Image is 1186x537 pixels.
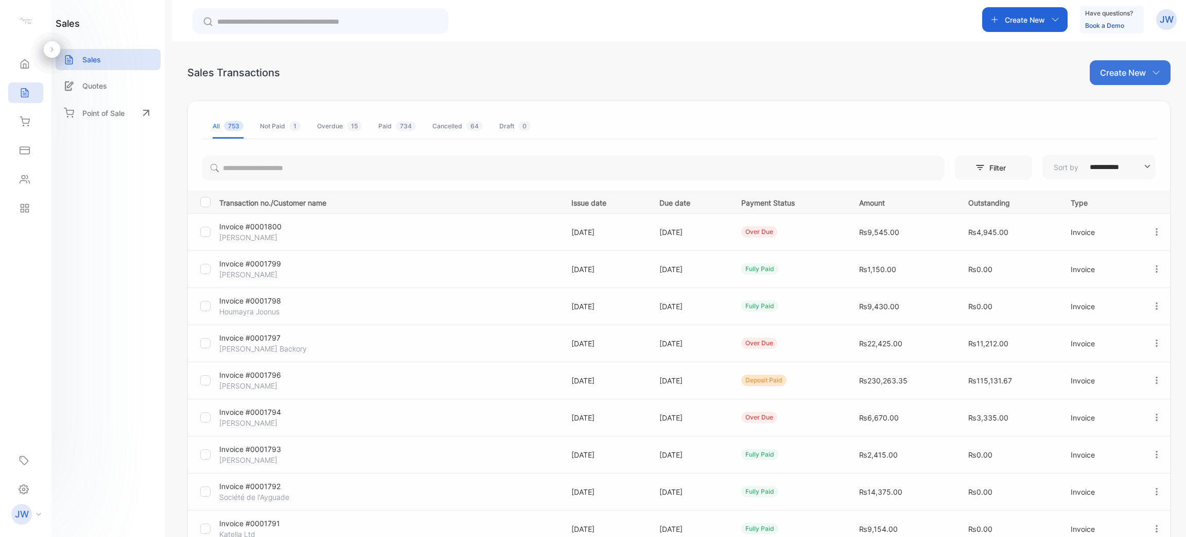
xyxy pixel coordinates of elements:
[18,13,33,29] img: logo
[741,412,777,423] div: over due
[187,65,280,80] div: Sales Transactions
[1071,375,1130,386] p: Invoice
[219,332,333,343] p: Invoice #0001797
[219,232,333,243] p: [PERSON_NAME]
[432,122,483,131] div: Cancelled
[659,412,720,423] p: [DATE]
[571,338,639,349] p: [DATE]
[659,264,720,275] p: [DATE]
[219,407,333,417] p: Invoice #0001794
[741,300,778,312] div: fully paid
[289,121,301,131] span: 1
[219,518,333,529] p: Invoice #0001791
[741,195,838,208] p: Payment Status
[741,263,778,275] div: fully paid
[219,444,333,455] p: Invoice #0001793
[968,376,1012,385] span: ₨115,131.67
[989,162,1012,173] p: Filter
[219,221,333,232] p: Invoice #0001800
[219,417,333,428] p: [PERSON_NAME]
[15,508,29,521] p: JW
[968,413,1008,422] span: ₨3,335.00
[1071,264,1130,275] p: Invoice
[659,375,720,386] p: [DATE]
[968,339,1008,348] span: ₨11,212.00
[1071,412,1130,423] p: Invoice
[968,228,1008,237] span: ₨4,945.00
[1085,22,1124,29] a: Book a Demo
[219,295,333,306] p: Invoice #0001798
[56,102,161,124] a: Point of Sale
[859,376,908,385] span: ₨230,263.35
[219,343,333,354] p: [PERSON_NAME] Backory
[518,121,531,131] span: 0
[571,375,639,386] p: [DATE]
[219,269,333,280] p: [PERSON_NAME]
[219,455,333,465] p: [PERSON_NAME]
[571,195,639,208] p: Issue date
[571,524,639,534] p: [DATE]
[859,413,899,422] span: ₨6,670.00
[1160,13,1174,26] p: JW
[741,375,787,386] div: deposit paid
[571,264,639,275] p: [DATE]
[859,228,899,237] span: ₨9,545.00
[213,122,243,131] div: All
[499,122,531,131] div: Draft
[378,122,416,131] div: Paid
[224,121,243,131] span: 753
[1071,486,1130,497] p: Invoice
[219,481,333,492] p: Invoice #0001792
[219,195,559,208] p: Transaction no./Customer name
[56,16,80,30] h1: sales
[741,226,777,238] div: over due
[741,523,778,534] div: fully paid
[968,525,992,533] span: ₨0.00
[968,302,992,311] span: ₨0.00
[968,195,1049,208] p: Outstanding
[56,75,161,96] a: Quotes
[859,265,896,274] span: ₨1,150.00
[659,524,720,534] p: [DATE]
[1071,449,1130,460] p: Invoice
[968,450,992,459] span: ₨0.00
[571,301,639,312] p: [DATE]
[859,195,948,208] p: Amount
[1071,524,1130,534] p: Invoice
[466,121,483,131] span: 64
[396,121,416,131] span: 734
[659,338,720,349] p: [DATE]
[219,258,333,269] p: Invoice #0001799
[659,227,720,238] p: [DATE]
[741,486,778,497] div: fully paid
[317,122,362,131] div: Overdue
[56,49,161,70] a: Sales
[219,492,333,502] p: Société de l'Ayguade
[859,339,902,348] span: ₨22,425.00
[741,449,778,460] div: fully paid
[82,108,125,119] p: Point of Sale
[659,449,720,460] p: [DATE]
[955,155,1032,180] button: Filter
[741,338,777,349] div: over due
[82,80,107,91] p: Quotes
[571,227,639,238] p: [DATE]
[659,195,720,208] p: Due date
[1042,155,1156,179] button: Sort by
[571,449,639,460] p: [DATE]
[1071,227,1130,238] p: Invoice
[571,486,639,497] p: [DATE]
[1054,162,1078,173] p: Sort by
[859,302,899,311] span: ₨9,430.00
[219,306,333,317] p: Houmayra Joonus
[1005,14,1045,25] p: Create New
[1156,7,1177,32] button: JW
[1085,8,1133,19] p: Have questions?
[1143,494,1186,537] iframe: LiveChat chat widget
[82,54,101,65] p: Sales
[1100,66,1146,79] p: Create New
[859,525,898,533] span: ₨9,154.00
[347,121,362,131] span: 15
[982,7,1068,32] button: Create New
[260,122,301,131] div: Not Paid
